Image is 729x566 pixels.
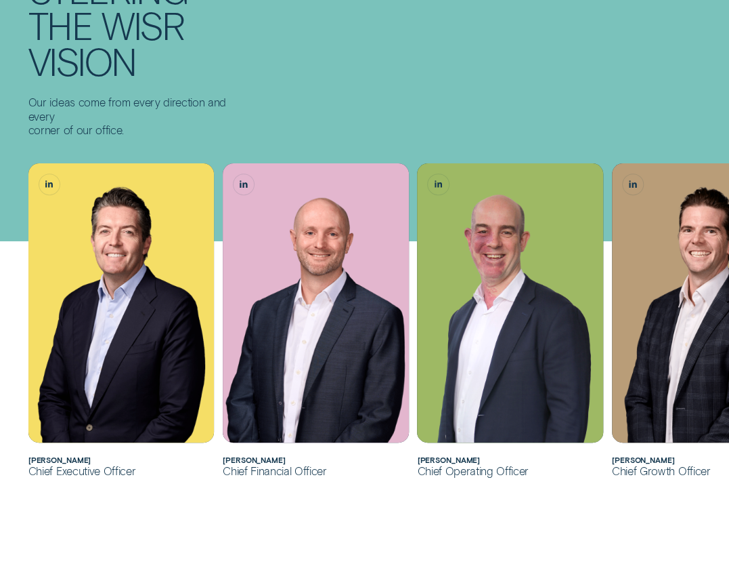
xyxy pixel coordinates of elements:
img: Sam Harding [417,163,603,443]
a: Andrew Goodwin, Chief Executive Officer LinkedIn button [39,174,60,195]
div: Chief Executive Officer [28,464,215,479]
div: Andrew Goodwin, Chief Executive Officer [28,163,215,443]
h2: Andrew Goodwin [28,456,215,464]
div: Sam Harding, Chief Operating Officer [417,163,603,443]
img: Andrew Goodwin [28,163,215,443]
h2: Sam Harding [417,456,603,464]
img: Matthew Lewis [223,163,409,443]
div: Chief Financial Officer [223,464,409,479]
div: Wisr [102,7,184,43]
div: vision [28,43,136,79]
p: Our ideas come from every direction and every corner of our office. [28,96,251,138]
a: James Goodwin, Chief Growth Officer LinkedIn button [623,174,643,195]
div: Matthew Lewis, Chief Financial Officer [223,163,409,443]
div: the [28,7,92,43]
div: Chief Operating Officer [417,464,603,479]
a: Sam Harding, Chief Operating Officer LinkedIn button [428,174,448,195]
h2: Matthew Lewis [223,456,409,464]
a: Matthew Lewis, Chief Financial Officer LinkedIn button [234,174,254,195]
